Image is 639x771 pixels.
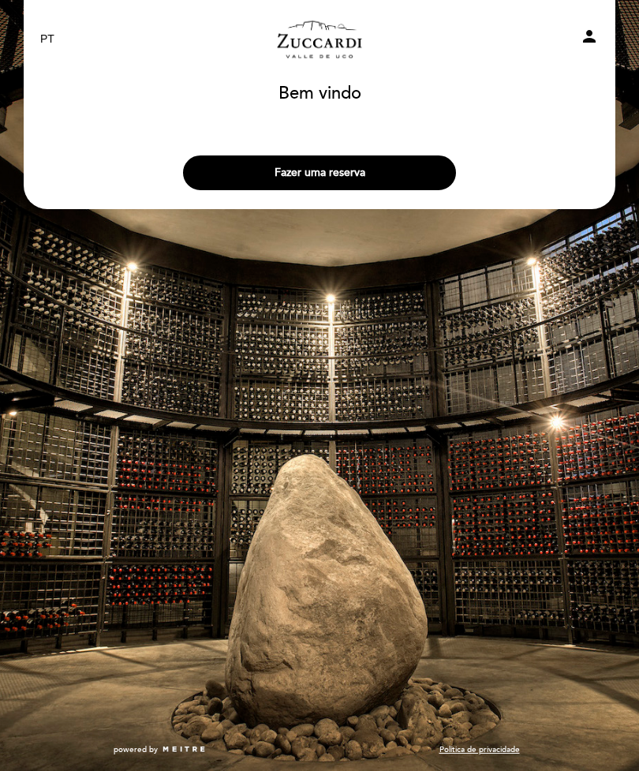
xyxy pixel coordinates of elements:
button: Fazer uma reserva [183,155,456,190]
a: powered by [114,744,207,755]
button: person [580,27,599,51]
a: Zuccardi Valle de Uco - Turismo [221,17,418,61]
a: Política de privacidade [439,744,520,755]
i: person [580,27,599,46]
h1: Bem vindo [278,84,361,103]
img: MEITRE [162,746,207,754]
span: powered by [114,744,158,755]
